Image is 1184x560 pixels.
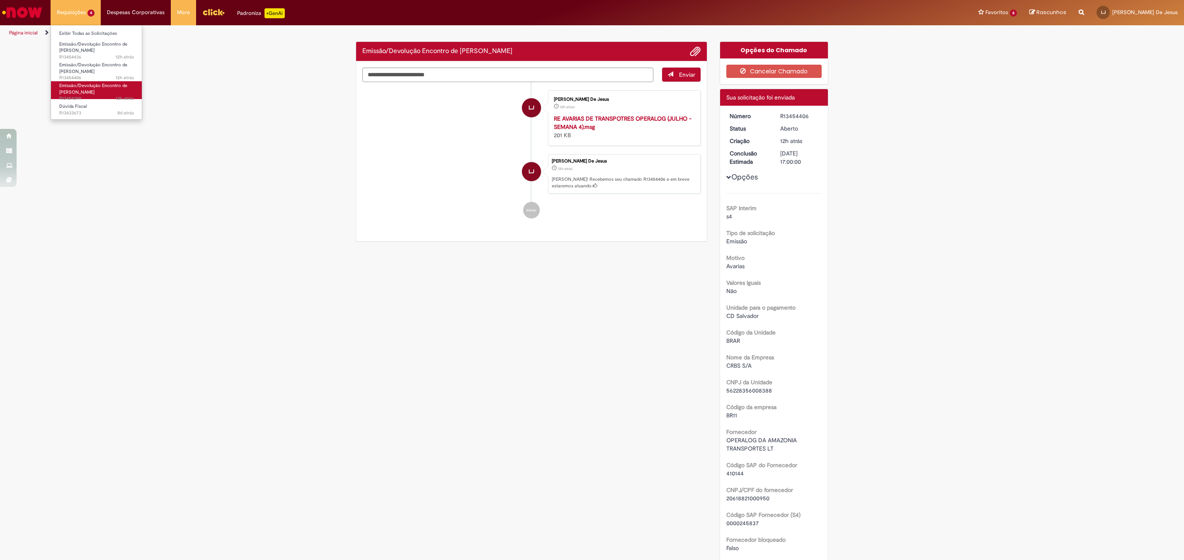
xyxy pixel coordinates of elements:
[726,387,772,394] span: 56228356008388
[522,98,541,117] div: Lucas Dos Santos De Jesus
[59,41,127,54] span: Emissão/Devolução Encontro de [PERSON_NAME]
[554,97,692,102] div: [PERSON_NAME] De Jesus
[558,166,573,171] span: 12h atrás
[726,470,744,477] span: 410144
[723,124,774,133] dt: Status
[1112,9,1178,16] span: [PERSON_NAME] De Jesus
[985,8,1008,17] span: Favoritos
[237,8,285,18] div: Padroniza
[726,536,786,543] b: Fornecedor bloqueado
[59,75,134,81] span: R13454406
[726,312,759,320] span: CD Salvador
[726,436,798,452] span: OPERALOG DA AMAZONIA TRANSPORTES LT
[1010,10,1017,17] span: 6
[51,25,142,120] ul: Requisições
[202,6,225,18] img: click_logo_yellow_360x200.png
[362,68,653,82] textarea: Digite sua mensagem aqui...
[780,124,819,133] div: Aberto
[59,82,127,95] span: Emissão/Devolução Encontro de [PERSON_NAME]
[690,46,701,57] button: Adicionar anexos
[554,115,691,131] a: RE AVARIAS DE TRANSPOTRES OPERALOG (JULHO - SEMANA 4).msg
[726,362,752,369] span: CRBS S/A
[522,162,541,181] div: Lucas Dos Santos De Jesus
[1101,10,1106,15] span: LJ
[57,8,86,17] span: Requisições
[723,149,774,166] dt: Conclusão Estimada
[726,229,775,237] b: Tipo de solicitação
[552,159,696,164] div: [PERSON_NAME] De Jesus
[558,166,573,171] time: 27/08/2025 23:18:26
[726,486,793,494] b: CNPJ/CPF do fornecedor
[726,94,795,101] span: Sua solicitação foi enviada
[726,511,801,519] b: Código SAP Fornecedor (S4)
[780,137,802,145] time: 27/08/2025 23:18:26
[117,110,134,116] span: 8d atrás
[1036,8,1066,16] span: Rascunhos
[116,95,134,102] time: 27/08/2025 23:08:00
[726,238,747,245] span: Emissão
[51,61,142,78] a: Aberto R13454406 : Emissão/Devolução Encontro de Contas Fornecedor
[726,428,757,436] b: Fornecedor
[726,461,797,469] b: Código SAP do Fornecedor
[726,519,759,527] span: 0000245837
[726,204,757,212] b: SAP Interim
[51,29,142,38] a: Exibir Todas as Solicitações
[552,176,696,189] p: [PERSON_NAME]! Recebemos seu chamado R13454406 e em breve estaremos atuando.
[51,102,142,117] a: Aberto R13433673 : Dúvida Fiscal
[362,82,701,227] ul: Histórico de tíquete
[177,8,190,17] span: More
[59,95,134,102] span: R13454399
[264,8,285,18] p: +GenAi
[560,104,575,109] span: 12h atrás
[726,403,776,411] b: Código da empresa
[726,337,740,344] span: BRAR
[6,25,783,41] ul: Trilhas de página
[116,54,134,60] time: 27/08/2025 23:27:58
[9,29,38,36] a: Página inicial
[662,68,701,82] button: Enviar
[726,354,774,361] b: Nome da Empresa
[362,48,512,55] h2: Emissão/Devolução Encontro de Contas Fornecedor Histórico de tíquete
[726,254,745,262] b: Motivo
[116,75,134,81] span: 12h atrás
[726,287,737,295] span: Não
[529,162,534,182] span: LJ
[560,104,575,109] time: 27/08/2025 23:14:53
[726,213,732,220] span: s4
[726,378,772,386] b: CNPJ da Unidade
[107,8,165,17] span: Despesas Corporativas
[726,544,739,552] span: Falso
[116,54,134,60] span: 12h atrás
[59,103,87,109] span: Dúvida Fiscal
[59,54,134,61] span: R13454436
[726,412,737,419] span: BR11
[529,98,534,118] span: LJ
[59,62,127,75] span: Emissão/Devolução Encontro de [PERSON_NAME]
[726,279,761,286] b: Valores Iguais
[1,4,44,21] img: ServiceNow
[723,112,774,120] dt: Número
[726,304,796,311] b: Unidade para o pagamento
[116,95,134,102] span: 13h atrás
[116,75,134,81] time: 27/08/2025 23:18:28
[59,110,134,116] span: R13433673
[780,137,819,145] div: 27/08/2025 23:18:26
[723,137,774,145] dt: Criação
[117,110,134,116] time: 20/08/2025 16:57:56
[726,65,822,78] button: Cancelar Chamado
[726,262,745,270] span: Avarias
[780,149,819,166] div: [DATE] 17:00:00
[362,154,701,194] li: Lucas Dos Santos De Jesus
[51,81,142,99] a: Aberto R13454399 : Emissão/Devolução Encontro de Contas Fornecedor
[51,40,142,58] a: Aberto R13454436 : Emissão/Devolução Encontro de Contas Fornecedor
[780,112,819,120] div: R13454406
[679,71,695,78] span: Enviar
[780,137,802,145] span: 12h atrás
[1029,9,1066,17] a: Rascunhos
[726,495,769,502] span: 20618821000950
[87,10,95,17] span: 4
[726,329,776,336] b: Código da Unidade
[720,42,828,58] div: Opções do Chamado
[554,114,692,139] div: 201 KB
